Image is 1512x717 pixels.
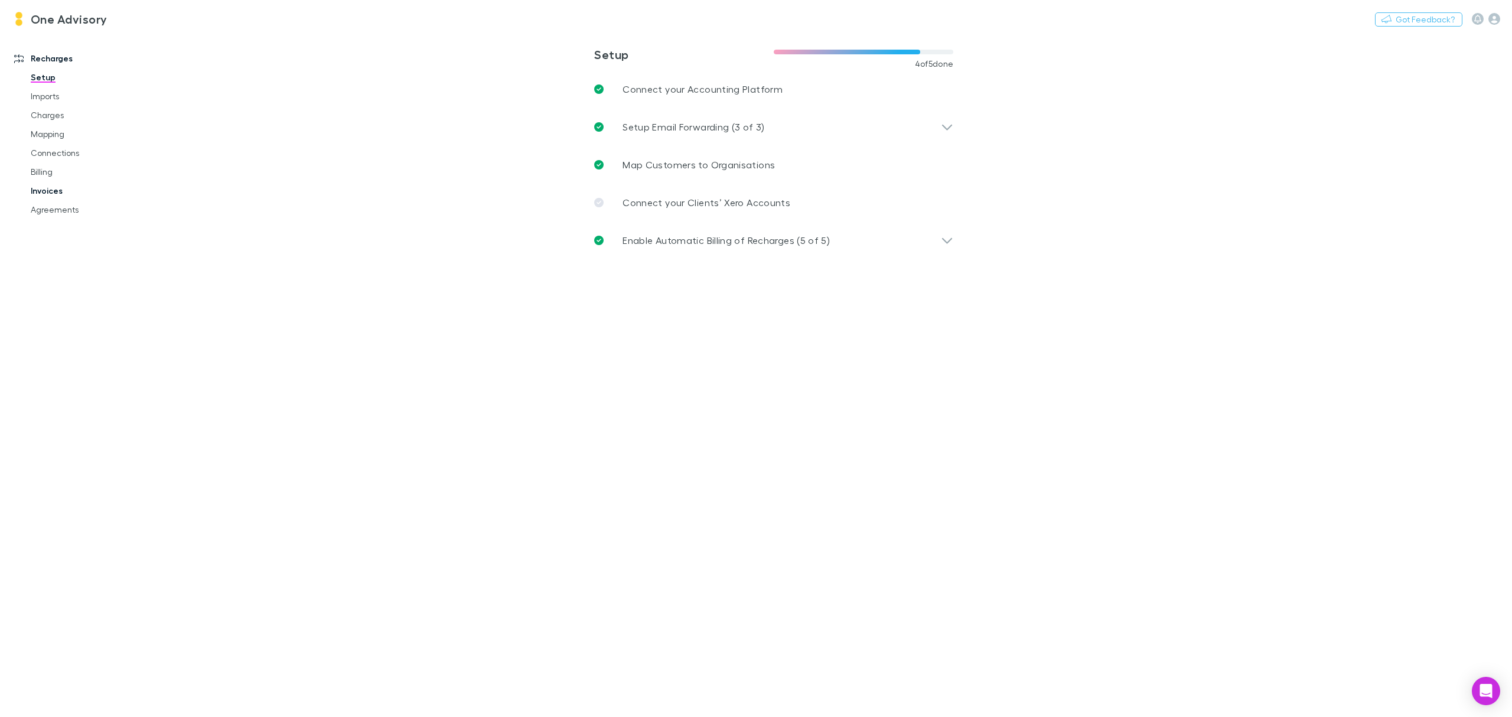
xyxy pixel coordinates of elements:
[5,5,115,33] a: One Advisory
[19,68,168,87] a: Setup
[19,162,168,181] a: Billing
[12,12,26,26] img: One Advisory's Logo
[623,120,764,134] p: Setup Email Forwarding (3 of 3)
[623,233,830,247] p: Enable Automatic Billing of Recharges (5 of 5)
[31,12,107,26] h3: One Advisory
[915,59,954,69] span: 4 of 5 done
[1375,12,1462,27] button: Got Feedback?
[19,125,168,144] a: Mapping
[19,181,168,200] a: Invoices
[623,158,775,172] p: Map Customers to Organisations
[19,87,168,106] a: Imports
[19,144,168,162] a: Connections
[2,49,168,68] a: Recharges
[623,195,790,210] p: Connect your Clients’ Xero Accounts
[585,221,963,259] div: Enable Automatic Billing of Recharges (5 of 5)
[585,70,963,108] a: Connect your Accounting Platform
[585,108,963,146] div: Setup Email Forwarding (3 of 3)
[585,184,963,221] a: Connect your Clients’ Xero Accounts
[585,146,963,184] a: Map Customers to Organisations
[623,82,783,96] p: Connect your Accounting Platform
[594,47,774,61] h3: Setup
[1472,677,1500,705] div: Open Intercom Messenger
[19,200,168,219] a: Agreements
[19,106,168,125] a: Charges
